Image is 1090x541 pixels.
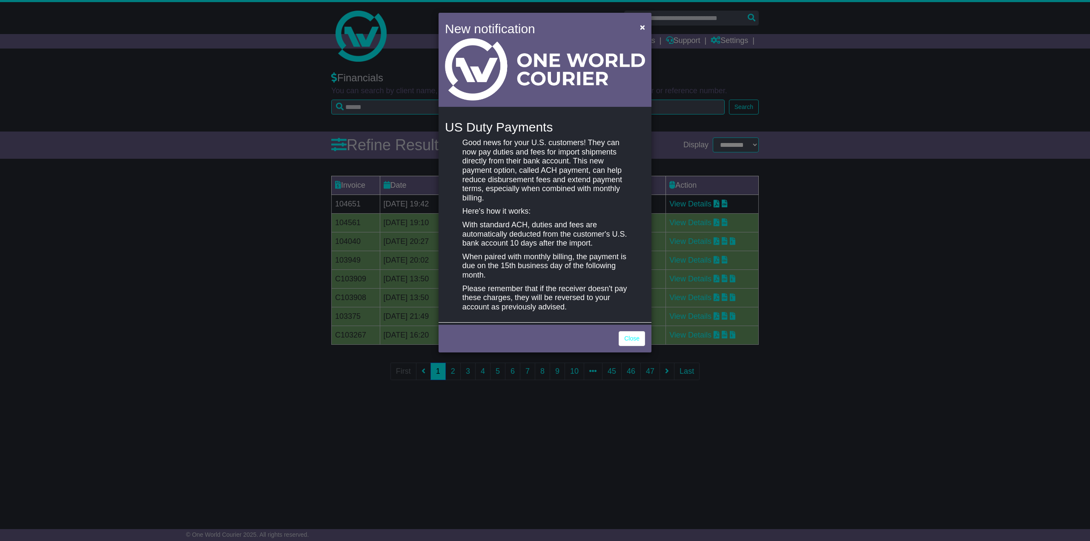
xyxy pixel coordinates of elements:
[462,284,628,312] p: Please remember that if the receiver doesn't pay these charges, they will be reversed to your acc...
[445,120,645,134] h4: US Duty Payments
[462,252,628,280] p: When paired with monthly billing, the payment is due on the 15th business day of the following mo...
[640,22,645,32] span: ×
[462,138,628,203] p: Good news for your U.S. customers! They can now pay duties and fees for import shipments directly...
[462,207,628,216] p: Here's how it works:
[445,19,628,38] h4: New notification
[619,331,645,346] a: Close
[462,220,628,248] p: With standard ACH, duties and fees are automatically deducted from the customer's U.S. bank accou...
[445,38,645,100] img: Light
[636,18,649,36] button: Close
